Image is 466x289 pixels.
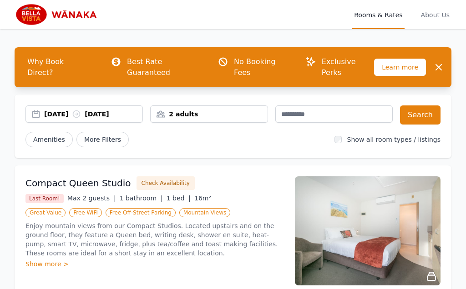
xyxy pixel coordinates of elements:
span: Mountain Views [179,208,230,217]
h3: Compact Queen Studio [25,177,131,189]
img: Bella Vista Wanaka [15,4,102,25]
span: Great Value [25,208,66,217]
div: [DATE] [DATE] [44,110,142,119]
button: Check Availability [137,176,195,190]
span: 1 bed | [167,194,191,202]
div: Show more > [25,259,284,269]
label: Show all room types / listings [347,136,441,143]
span: Free WiFi [69,208,102,217]
span: Why Book Direct? [20,53,96,82]
p: Enjoy mountain views from our Compact Studios. Located upstairs and on the ground floor, they fea... [25,221,284,258]
p: Best Rate Guaranteed [127,56,203,78]
div: 2 adults [151,110,267,119]
p: Exclusive Perks [322,56,374,78]
span: 16m² [194,194,211,202]
span: Learn more [374,59,426,76]
button: Search [400,105,441,125]
span: 1 bathroom | [120,194,163,202]
span: Last Room! [25,194,64,203]
button: Amenities [25,132,73,147]
span: Max 2 guests | [67,194,116,202]
p: No Booking Fees [234,56,291,78]
span: More Filters [76,132,129,147]
span: Free Off-Street Parking [106,208,176,217]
